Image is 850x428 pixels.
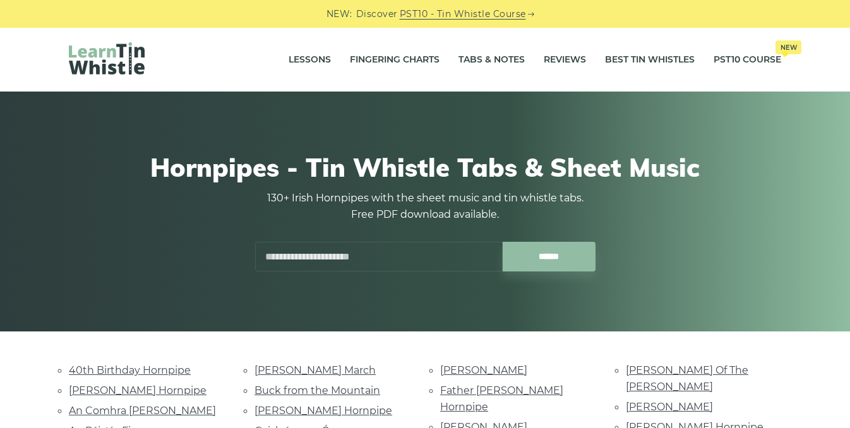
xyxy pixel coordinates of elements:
a: Best Tin Whistles [605,44,695,76]
a: [PERSON_NAME] March [254,364,376,376]
a: [PERSON_NAME] [440,364,527,376]
a: An Comhra [PERSON_NAME] [69,405,216,417]
a: Fingering Charts [350,44,440,76]
h1: Hornpipes - Tin Whistle Tabs & Sheet Music [69,152,781,182]
img: LearnTinWhistle.com [69,42,145,74]
a: [PERSON_NAME] [626,401,713,413]
a: Tabs & Notes [458,44,525,76]
a: Reviews [544,44,586,76]
a: [PERSON_NAME] Hornpipe [254,405,392,417]
a: Buck from the Mountain [254,384,380,396]
a: Father [PERSON_NAME] Hornpipe [440,384,563,413]
p: 130+ Irish Hornpipes with the sheet music and tin whistle tabs. Free PDF download available. [254,190,596,223]
a: PST10 CourseNew [714,44,781,76]
a: 40th Birthday Hornpipe [69,364,191,376]
a: [PERSON_NAME] Hornpipe [69,384,207,396]
a: [PERSON_NAME] Of The [PERSON_NAME] [626,364,748,393]
a: Lessons [289,44,331,76]
span: New [775,40,801,54]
